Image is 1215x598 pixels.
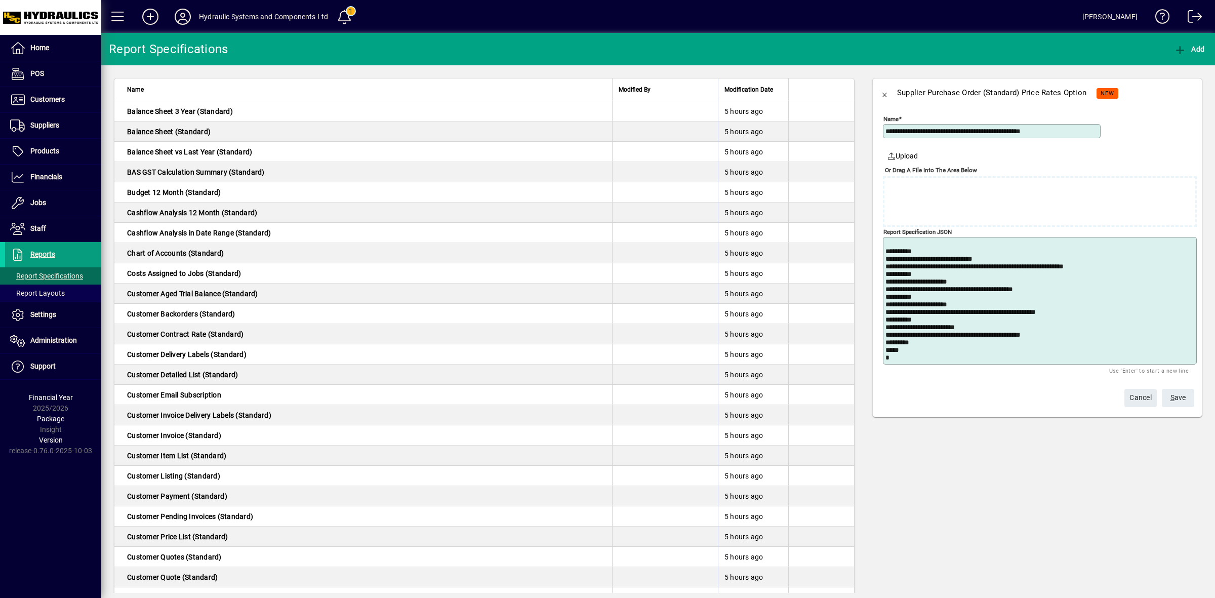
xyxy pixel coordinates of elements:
[5,113,101,138] a: Suppliers
[30,95,65,103] span: Customers
[718,101,788,122] td: 5 hours ago
[718,446,788,466] td: 5 hours ago
[619,84,651,95] span: Modified By
[1124,389,1157,407] button: Cancel
[897,85,1086,101] div: Supplier Purchase Order (Standard) Price Rates Option
[29,393,73,402] span: Financial Year
[718,344,788,365] td: 5 hours ago
[5,190,101,216] a: Jobs
[167,8,199,26] button: Profile
[39,436,63,444] span: Version
[718,486,788,506] td: 5 hours ago
[127,128,211,136] span: Balance Sheet (Standard)
[5,302,101,328] a: Settings
[718,547,788,567] td: 5 hours ago
[1109,365,1189,376] mat-hint: Use 'Enter' to start a new line
[5,328,101,353] a: Administration
[718,506,788,527] td: 5 hours ago
[718,142,788,162] td: 5 hours ago
[127,229,271,237] span: Cashflow Analysis in Date Range (Standard)
[127,188,221,196] span: Budget 12 Month (Standard)
[718,324,788,344] td: 5 hours ago
[883,115,899,123] mat-label: Name
[10,289,65,297] span: Report Layouts
[127,492,227,500] span: Customer Payment (Standard)
[1082,9,1138,25] div: [PERSON_NAME]
[5,139,101,164] a: Products
[127,269,241,277] span: Costs Assigned to Jobs (Standard)
[127,431,221,440] span: Customer Invoice (Standard)
[718,122,788,142] td: 5 hours ago
[127,533,228,541] span: Customer Price List (Standard)
[718,162,788,182] td: 5 hours ago
[127,168,265,176] span: BAS GST Calculation Summary (Standard)
[5,267,101,285] a: Report Specifications
[127,512,253,521] span: Customer Pending Invoices (Standard)
[127,472,220,480] span: Customer Listing (Standard)
[873,81,897,105] app-page-header-button: Back
[30,69,44,77] span: POS
[134,8,167,26] button: Add
[718,425,788,446] td: 5 hours ago
[5,35,101,61] a: Home
[30,224,46,232] span: Staff
[127,371,238,379] span: Customer Detailed List (Standard)
[30,310,56,318] span: Settings
[718,405,788,425] td: 5 hours ago
[1129,389,1152,406] span: Cancel
[718,263,788,284] td: 5 hours ago
[127,411,271,419] span: Customer Invoice Delivery Labels (Standard)
[5,216,101,242] a: Staff
[5,285,101,302] a: Report Layouts
[1180,2,1202,35] a: Logout
[127,452,226,460] span: Customer Item List (Standard)
[1148,2,1170,35] a: Knowledge Base
[1101,90,1114,97] span: NEW
[718,365,788,385] td: 5 hours ago
[127,84,144,95] span: Name
[127,148,252,156] span: Balance Sheet vs Last Year (Standard)
[718,466,788,486] td: 5 hours ago
[30,147,59,155] span: Products
[30,173,62,181] span: Financials
[127,553,222,561] span: Customer Quotes (Standard)
[127,209,257,217] span: Cashflow Analysis 12 Month (Standard)
[30,250,55,258] span: Reports
[127,391,221,399] span: Customer Email Subscription
[718,223,788,243] td: 5 hours ago
[1171,40,1207,58] button: Add
[127,84,606,95] div: Name
[30,44,49,52] span: Home
[30,198,46,207] span: Jobs
[127,290,258,298] span: Customer Aged Trial Balance (Standard)
[10,272,83,280] span: Report Specifications
[718,527,788,547] td: 5 hours ago
[127,249,224,257] span: Chart of Accounts (Standard)
[718,284,788,304] td: 5 hours ago
[37,415,64,423] span: Package
[30,121,59,129] span: Suppliers
[127,573,218,581] span: Customer Quote (Standard)
[887,151,918,162] span: Upload
[5,87,101,112] a: Customers
[718,304,788,324] td: 5 hours ago
[5,354,101,379] a: Support
[724,84,782,95] div: Modification Date
[30,362,56,370] span: Support
[1170,389,1186,406] span: ave
[30,336,77,344] span: Administration
[127,107,233,115] span: Balance Sheet 3 Year (Standard)
[1170,393,1174,402] span: S
[127,330,244,338] span: Customer Contract Rate (Standard)
[127,350,247,358] span: Customer Delivery Labels (Standard)
[1174,45,1204,53] span: Add
[127,310,235,318] span: Customer Backorders (Standard)
[724,84,773,95] span: Modification Date
[718,182,788,203] td: 5 hours ago
[109,41,228,57] div: Report Specifications
[883,147,922,165] button: Upload
[5,165,101,190] a: Financials
[718,243,788,263] td: 5 hours ago
[5,61,101,87] a: POS
[1162,389,1194,407] button: Save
